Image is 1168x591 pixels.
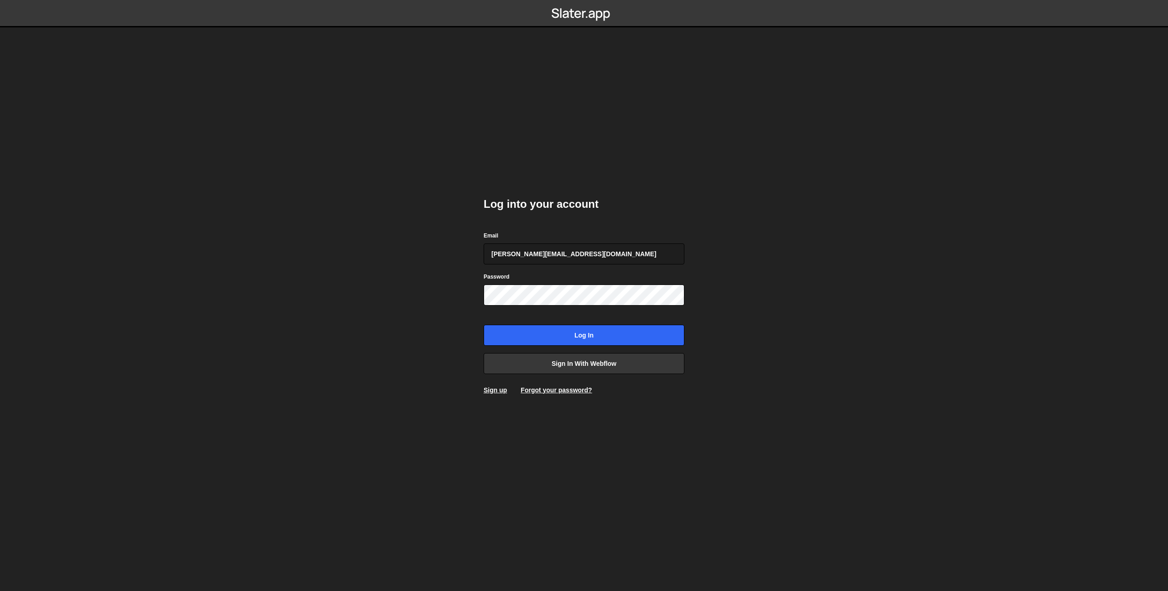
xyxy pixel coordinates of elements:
[484,231,498,240] label: Email
[484,272,510,281] label: Password
[484,325,684,346] input: Log in
[484,197,684,211] h2: Log into your account
[484,353,684,374] a: Sign in with Webflow
[521,386,592,394] a: Forgot your password?
[484,386,507,394] a: Sign up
